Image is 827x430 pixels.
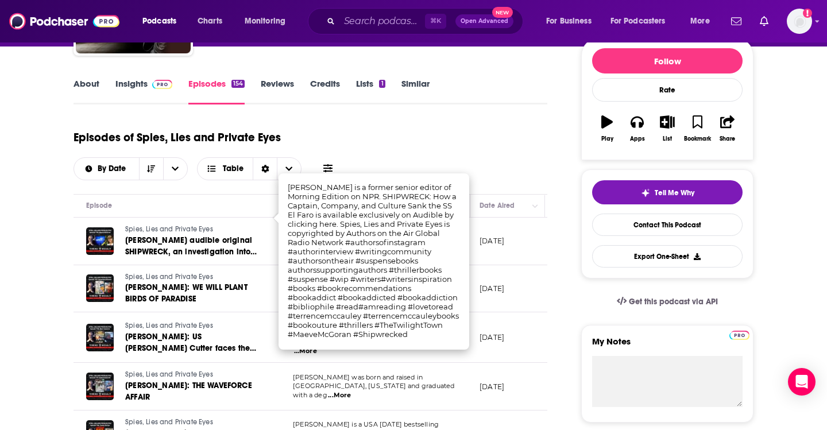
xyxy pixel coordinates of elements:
[480,382,504,392] p: [DATE]
[787,9,812,34] img: User Profile
[788,368,816,396] div: Open Intercom Messenger
[142,13,176,29] span: Podcasts
[480,236,504,246] p: [DATE]
[237,12,300,30] button: open menu
[9,10,119,32] img: Podchaser - Follow, Share and Rate Podcasts
[125,418,213,426] span: Spies, Lies and Private Eyes
[379,80,385,88] div: 1
[538,12,606,30] button: open menu
[480,284,504,293] p: [DATE]
[592,214,743,236] a: Contact This Podcast
[98,165,130,173] span: By Date
[592,48,743,73] button: Follow
[125,282,263,305] a: [PERSON_NAME]: WE WILL PLANT BIRDS OF PARADISE
[134,12,191,30] button: open menu
[328,391,351,400] span: ...More
[480,332,504,342] p: [DATE]
[74,78,99,104] a: About
[455,14,513,28] button: Open AdvancedNew
[401,78,430,104] a: Similar
[608,288,727,316] a: Get this podcast via API
[356,78,385,104] a: Lists1
[610,13,666,29] span: For Podcasters
[655,188,694,197] span: Tell Me Why
[294,347,317,356] span: ...More
[461,18,508,24] span: Open Advanced
[288,183,459,339] span: [PERSON_NAME] is a former senior editor of Morning Edition on NPR. SHIPWRECK: How a Captain, Comp...
[125,273,213,281] span: Spies, Lies and Private Eyes
[546,13,592,29] span: For Business
[592,108,622,149] button: Play
[86,199,112,212] div: Episode
[480,199,515,212] div: Date Aired
[803,9,812,18] svg: Add a profile image
[253,158,277,180] div: Sort Direction
[125,225,213,233] span: Spies, Lies and Private Eyes
[684,135,711,142] div: Bookmark
[139,158,163,180] button: Sort Direction
[720,135,735,142] div: Share
[729,331,749,340] img: Podchaser Pro
[726,11,746,31] a: Show notifications dropdown
[188,78,245,104] a: Episodes154
[339,12,425,30] input: Search podcasts, credits, & more...
[787,9,812,34] span: Logged in as anyalola
[125,370,213,378] span: Spies, Lies and Private Eyes
[592,336,743,356] label: My Notes
[682,12,724,30] button: open menu
[601,135,613,142] div: Play
[231,80,245,88] div: 154
[592,245,743,268] button: Export One-Sheet
[261,78,294,104] a: Reviews
[592,78,743,102] div: Rate
[630,135,645,142] div: Apps
[125,224,263,235] a: Spies, Lies and Private Eyes
[125,272,263,282] a: Spies, Lies and Private Eyes
[125,381,252,402] span: [PERSON_NAME]: THE WAVEFORCE AFFAIR
[245,13,285,29] span: Monitoring
[690,13,710,29] span: More
[125,417,263,428] a: Spies, Lies and Private Eyes
[528,199,542,213] button: Column Actions
[163,158,187,180] button: open menu
[682,108,712,149] button: Bookmark
[223,165,244,173] span: Table
[125,282,248,304] span: [PERSON_NAME]: WE WILL PLANT BIRDS OF PARADISE
[622,108,652,149] button: Apps
[125,235,263,258] a: [PERSON_NAME] audible original SHIPWRECK, an investigation into the sinking of the SS El Faro
[663,135,672,142] div: List
[629,297,718,307] span: Get this podcast via API
[190,12,229,30] a: Charts
[125,321,213,330] span: Spies, Lies and Private Eyes
[74,165,139,173] button: open menu
[592,180,743,204] button: tell me why sparkleTell Me Why
[152,80,172,89] img: Podchaser Pro
[492,7,513,18] span: New
[641,188,650,197] img: tell me why sparkle
[652,108,682,149] button: List
[293,373,423,381] span: [PERSON_NAME] was born and raised in
[125,370,263,380] a: Spies, Lies and Private Eyes
[603,12,682,30] button: open menu
[293,382,454,399] span: [GEOGRAPHIC_DATA], [US_STATE] and graduated with a deg
[125,321,263,331] a: Spies, Lies and Private Eyes
[310,78,340,104] a: Credits
[74,130,281,145] h1: Episodes of Spies, Lies and Private Eyes
[198,13,222,29] span: Charts
[787,9,812,34] button: Show profile menu
[125,235,257,268] span: [PERSON_NAME] audible original SHIPWRECK, an investigation into the sinking of the SS El Faro
[115,78,172,104] a: InsightsPodchaser Pro
[729,329,749,340] a: Pro website
[125,380,263,403] a: [PERSON_NAME]: THE WAVEFORCE AFFAIR
[125,331,263,354] a: [PERSON_NAME]: US [PERSON_NAME] Cutter faces the Alaskan wilderness in DEAD LINE
[74,157,188,180] h2: Choose List sort
[755,11,773,31] a: Show notifications dropdown
[125,332,256,365] span: [PERSON_NAME]: US [PERSON_NAME] Cutter faces the Alaskan wilderness in DEAD LINE
[197,157,302,180] button: Choose View
[319,8,534,34] div: Search podcasts, credits, & more...
[713,108,743,149] button: Share
[425,14,446,29] span: ⌘ K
